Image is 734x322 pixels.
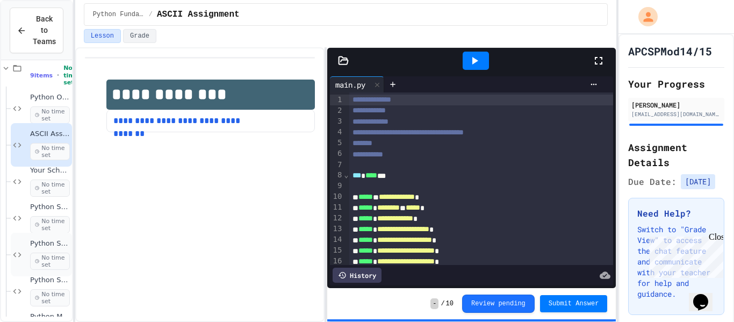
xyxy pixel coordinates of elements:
div: main.py [330,79,371,90]
span: 9 items [30,72,53,79]
button: Lesson [84,29,121,43]
h2: Assignment Details [628,140,724,170]
button: Back to Teams [10,8,63,53]
div: 3 [330,116,343,127]
button: Review pending [462,295,535,313]
div: 10 [330,191,343,202]
div: 7 [330,160,343,170]
div: 8 [330,170,343,181]
div: Chat with us now!Close [4,4,74,68]
div: 15 [330,245,343,256]
span: No time set [30,180,70,197]
h1: APCSPMod14/15 [628,44,712,59]
button: Grade [123,29,156,43]
h2: Your Progress [628,76,724,91]
div: 9 [330,181,343,191]
span: Python Sprints #1a [30,203,70,212]
span: No time set [30,289,70,306]
p: Switch to "Grade View" to access the chat feature and communicate with your teacher for help and ... [637,224,715,299]
div: History [333,268,382,283]
div: 13 [330,224,343,234]
div: 12 [330,213,343,224]
div: 5 [330,138,343,148]
div: 11 [330,202,343,213]
span: - [430,298,438,309]
span: ASCII Assignment [30,130,70,139]
div: 6 [330,148,343,159]
span: Due Date: [628,175,677,188]
span: • [57,71,59,80]
span: No time set [30,253,70,270]
div: 14 [330,234,343,245]
button: Submit Answer [540,295,608,312]
span: Your Schedule [30,166,70,175]
span: ASCII Assignment [157,8,240,21]
div: My Account [627,4,660,29]
span: Python Sprints #1b [30,239,70,248]
div: [EMAIL_ADDRESS][DOMAIN_NAME] [631,110,721,118]
span: Python Mathand Random Module 2A [30,312,70,321]
div: [PERSON_NAME] [631,100,721,110]
span: Python Fundamental Labs [93,10,145,19]
iframe: chat widget [645,232,723,278]
span: Back to Teams [33,13,56,47]
span: Fold line [343,170,349,179]
div: main.py [330,76,384,92]
span: No time set [30,216,70,233]
span: 10 [446,299,454,308]
iframe: chat widget [689,279,723,311]
div: 4 [330,127,343,138]
span: / [441,299,444,308]
span: No time set [63,65,78,86]
div: 1 [330,95,343,105]
h3: Need Help? [637,207,715,220]
span: [DATE] [681,174,715,189]
div: 2 [330,105,343,116]
div: 16 [330,256,343,267]
span: No time set [30,143,70,160]
span: Python Sprints 1c [30,276,70,285]
span: Submit Answer [549,299,599,308]
span: Python Output [30,93,70,102]
span: / [149,10,153,19]
span: No time set [30,106,70,124]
